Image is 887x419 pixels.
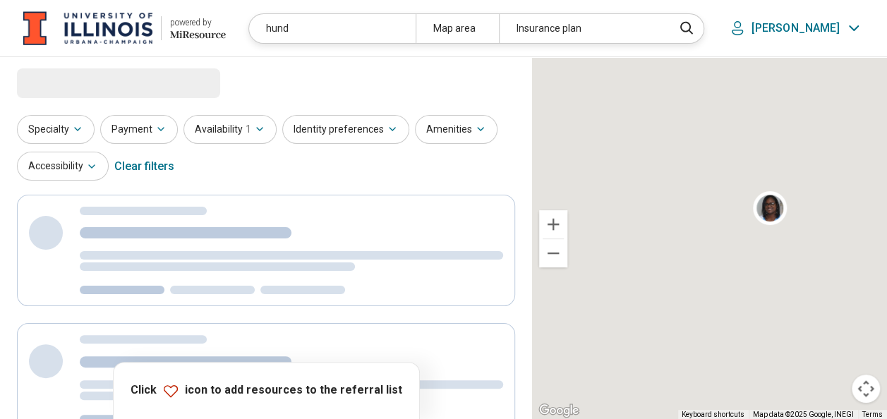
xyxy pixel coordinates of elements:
div: hund [249,14,416,43]
button: Specialty [17,115,95,144]
img: University of Illinois at Urbana-Champaign [23,11,152,45]
button: Payment [100,115,178,144]
span: Map data ©2025 Google, INEGI [753,411,854,418]
div: Insurance plan [499,14,665,43]
span: 1 [246,122,251,137]
button: Identity preferences [282,115,409,144]
p: [PERSON_NAME] [752,21,840,35]
button: Accessibility [17,152,109,181]
div: Clear filters [114,150,174,183]
button: Amenities [415,115,497,144]
button: Zoom in [539,210,567,238]
div: powered by [170,16,226,29]
a: Terms (opens in new tab) [862,411,883,418]
span: Loading... [17,68,135,97]
div: Map area [416,14,499,43]
a: University of Illinois at Urbana-Champaignpowered by [23,11,226,45]
button: Availability1 [183,115,277,144]
button: Map camera controls [852,375,880,403]
button: Zoom out [539,239,567,267]
p: Click icon to add resources to the referral list [131,382,402,399]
